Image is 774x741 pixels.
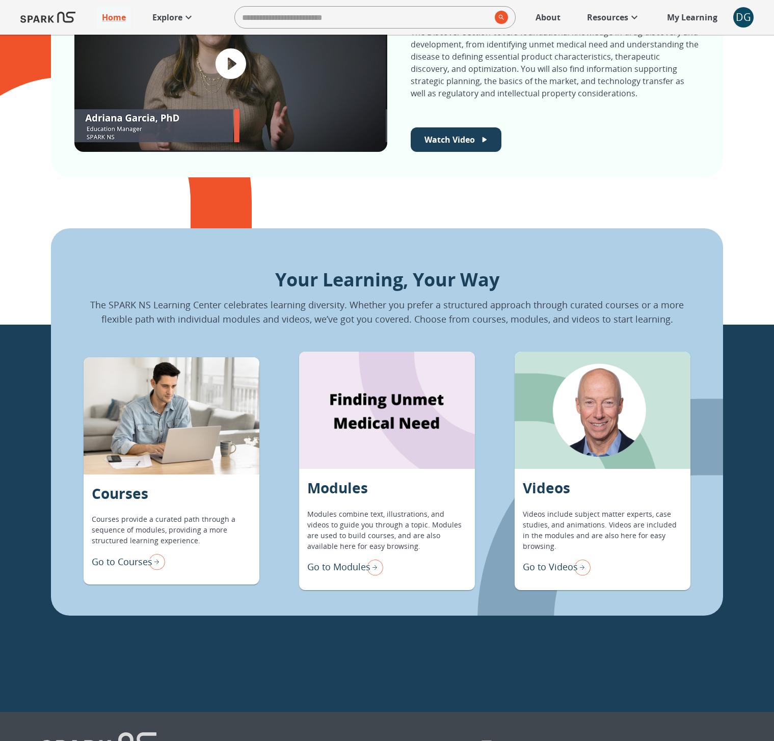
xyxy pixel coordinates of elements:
a: Explore [147,6,200,29]
p: Videos [523,477,570,498]
p: Resources [587,11,628,23]
p: The SPARK NS Learning Center celebrates learning diversity. Whether you prefer a structured appro... [84,298,690,326]
a: About [530,6,566,29]
p: Modules combine text, illustrations, and videos to guide you through a topic. Modules are used to... [307,509,467,551]
div: Courses [84,357,259,474]
button: Watch Welcome Video [411,127,501,152]
button: search [491,7,508,28]
img: right arrow [570,557,591,578]
p: Modules [307,477,368,498]
div: DG [733,7,754,28]
p: Watch Video [424,134,475,146]
p: Home [102,11,126,23]
p: Explore [152,11,182,23]
p: Go to Videos [523,560,578,574]
img: right arrow [363,557,383,578]
div: Go to Modules [307,557,383,578]
div: Modules [299,352,475,469]
img: Logo of SPARK at Stanford [20,5,75,30]
button: account of current user [733,7,754,28]
img: right arrow [145,551,165,572]
p: Courses [92,483,148,504]
p: About [536,11,561,23]
p: The Discover section covers foundational knowledge in drug discovery and development, from identi... [411,26,700,99]
div: Go to Courses [92,551,165,572]
div: Videos [515,352,690,469]
p: Courses provide a curated path through a sequence of modules, providing a more structured learnin... [92,514,251,546]
p: Your Learning, Your Way [84,266,690,294]
p: Videos include subject matter experts, case studies, and animations. Videos are included in the m... [523,509,682,551]
p: Go to Modules [307,560,370,574]
button: play video [208,41,253,86]
p: My Learning [667,11,717,23]
div: Go to Videos [523,557,591,578]
a: Resources [582,6,646,29]
p: Go to Courses [92,555,152,569]
a: My Learning [662,6,723,29]
a: Home [97,6,131,29]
